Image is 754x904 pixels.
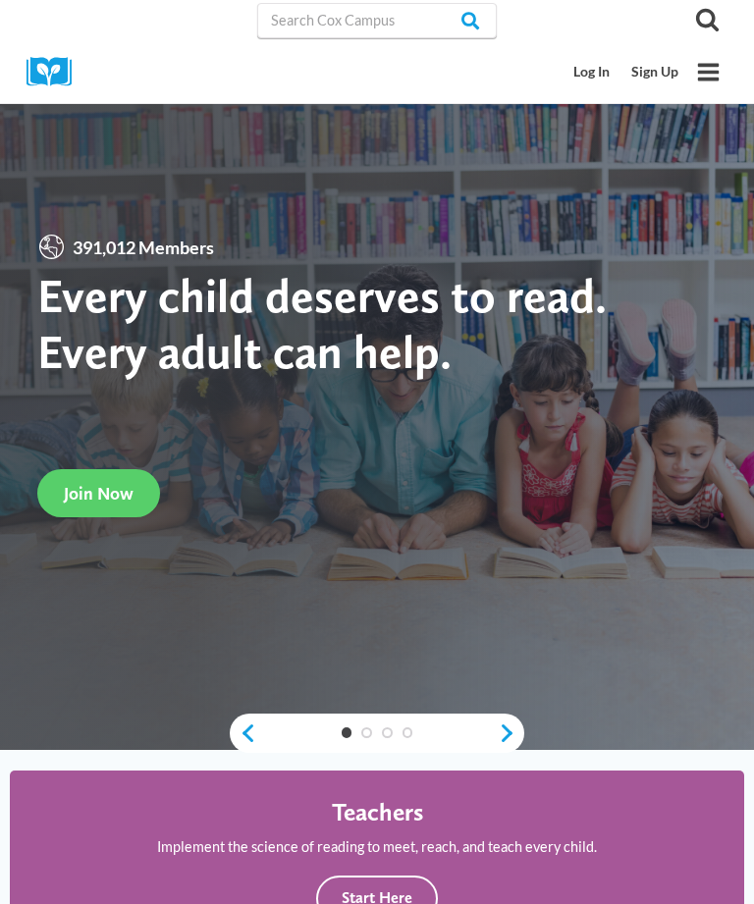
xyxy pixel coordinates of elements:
[564,54,621,90] a: Log In
[403,727,413,738] a: 4
[157,835,597,858] p: Implement the science of reading to meet, reach, and teach every child.
[498,722,524,744] a: next
[27,57,85,87] img: Cox Campus
[361,727,372,738] a: 2
[64,483,134,504] span: Join Now
[257,3,497,38] input: Search Cox Campus
[230,714,524,753] div: content slider buttons
[382,727,393,738] a: 3
[564,54,689,90] nav: Secondary Mobile Navigation
[66,234,221,262] span: 391,012 Members
[620,54,689,90] a: Sign Up
[37,469,160,517] a: Join Now
[37,267,607,380] strong: Every child deserves to read. Every adult can help.
[230,722,256,744] a: previous
[689,53,727,91] button: Open menu
[332,797,423,826] h4: Teachers
[342,727,352,738] a: 1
